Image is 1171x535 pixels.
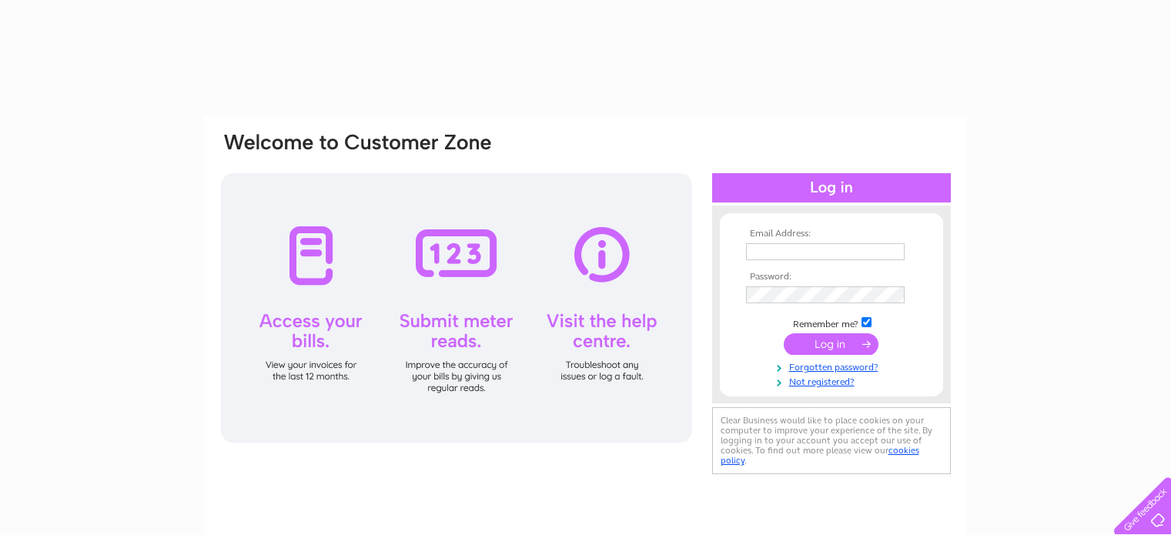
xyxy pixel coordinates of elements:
th: Password: [742,272,921,283]
a: Not registered? [746,373,921,388]
div: Clear Business would like to place cookies on your computer to improve your experience of the sit... [712,407,951,474]
input: Submit [784,333,878,355]
a: cookies policy [721,445,919,466]
td: Remember me? [742,315,921,330]
th: Email Address: [742,229,921,239]
a: Forgotten password? [746,359,921,373]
